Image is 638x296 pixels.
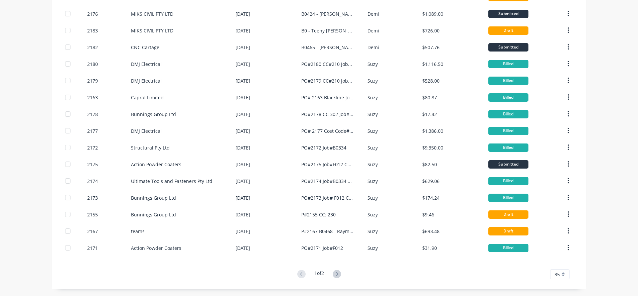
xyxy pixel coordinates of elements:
[301,127,354,134] div: PO# 2177 Cost Code#210 Maintenance
[488,26,528,35] div: Draft
[367,10,379,17] div: Demi
[87,211,98,218] div: 2155
[87,144,98,151] div: 2172
[87,27,98,34] div: 2183
[131,194,176,201] div: Bunnings Group Ltd
[488,93,528,102] div: Billed
[422,61,443,68] div: $1,116.50
[488,177,528,185] div: Billed
[131,94,164,101] div: Capral Limited
[367,244,378,252] div: Suzy
[422,144,443,151] div: $9,350.00
[235,194,250,201] div: [DATE]
[131,228,145,235] div: teams
[131,161,181,168] div: Action Powder Coaters
[301,44,354,51] div: B0465 - [PERSON_NAME] Builders - [GEOGRAPHIC_DATA]
[301,10,354,17] div: B0424 - [PERSON_NAME] - Floor Joists and Frame Extensions
[87,10,98,17] div: 2176
[87,178,98,185] div: 2174
[87,244,98,252] div: 2171
[131,178,212,185] div: Ultimate Tools and Fasteners Pty Ltd
[488,244,528,252] div: Billed
[87,161,98,168] div: 2175
[422,228,440,235] div: $693.48
[131,27,173,34] div: MIKS CIVIL PTY LTD
[301,211,336,218] div: P#2155 CC: 230
[235,61,250,68] div: [DATE]
[235,161,250,168] div: [DATE]
[422,27,440,34] div: $726.00
[131,77,162,84] div: DMJ Electrical
[488,210,528,219] div: Draft
[367,27,379,34] div: Demi
[235,111,250,118] div: [DATE]
[301,194,354,201] div: PO#2173 Job# F012 CC 302
[235,178,250,185] div: [DATE]
[422,244,437,252] div: $31.90
[87,194,98,201] div: 2173
[235,44,250,51] div: [DATE]
[87,44,98,51] div: 2182
[301,111,354,118] div: PO#2178 CC 302 Job#F012
[422,211,434,218] div: $9.46
[422,44,440,51] div: $507.76
[235,244,250,252] div: [DATE]
[367,77,378,84] div: Suzy
[301,228,354,235] div: P#2167 B0468 - Raymess, B0465 - [PERSON_NAME] Builders - Trusses
[367,61,378,68] div: Suzy
[314,270,324,279] div: 1 of 2
[301,244,343,252] div: PO#2171 Job#F012
[87,61,98,68] div: 2180
[367,111,378,118] div: Suzy
[422,194,440,201] div: $174.24
[235,228,250,235] div: [DATE]
[131,10,173,17] div: MIKS CIVIL PTY LTD
[235,144,250,151] div: [DATE]
[301,161,354,168] div: PO#2175 Job#F012 CC 302
[422,10,443,17] div: $1,089.00
[367,127,378,134] div: Suzy
[301,94,354,101] div: PO# 2163 Blackline Job # F014
[235,127,250,134] div: [DATE]
[301,144,346,151] div: PO#2172 Job#B0334
[301,61,354,68] div: PO#2180 CC#210 Job#Maintenance
[422,161,437,168] div: $82.50
[87,77,98,84] div: 2179
[422,94,437,101] div: $80.87
[367,211,378,218] div: Suzy
[87,94,98,101] div: 2163
[301,178,354,185] div: PO#2174 Job#B0334 cc 302
[131,244,181,252] div: Action Powder Coaters
[488,110,528,118] div: Billed
[422,127,443,134] div: $1,386.00
[301,27,354,34] div: B0 - Teeny [PERSON_NAME] Homes = Home 433
[554,271,560,278] span: 35
[488,227,528,235] div: Draft
[235,77,250,84] div: [DATE]
[367,44,379,51] div: Demi
[87,228,98,235] div: 2167
[488,77,528,85] div: Billed
[367,144,378,151] div: Suzy
[87,127,98,134] div: 2177
[131,211,176,218] div: Bunnings Group Ltd
[235,10,250,17] div: [DATE]
[367,228,378,235] div: Suzy
[131,144,170,151] div: Structural Pty Ltd
[131,111,176,118] div: Bunnings Group Ltd
[488,160,528,169] div: Submitted
[235,211,250,218] div: [DATE]
[422,178,440,185] div: $629.06
[488,60,528,68] div: Billed
[488,127,528,135] div: Billed
[301,77,354,84] div: PO#2179 CC#210 Job# Maintenance
[488,43,528,52] div: Submitted
[367,94,378,101] div: Suzy
[488,194,528,202] div: Billed
[367,161,378,168] div: Suzy
[131,44,159,51] div: CNC Cartage
[488,143,528,152] div: Billed
[367,178,378,185] div: Suzy
[422,77,440,84] div: $528.00
[488,10,528,18] div: Submitted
